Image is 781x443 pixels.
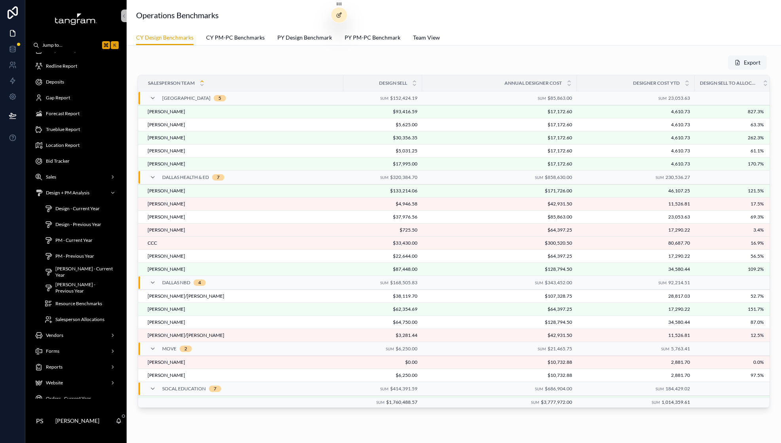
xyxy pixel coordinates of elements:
a: 121.5% [695,188,764,194]
span: Redline Report [46,63,77,69]
a: 827.3% [695,108,764,115]
div: 2 [184,346,187,352]
a: 2,881.70 [582,359,690,365]
a: $171,726.00 [427,188,572,194]
span: $42,931.50 [427,201,572,207]
span: [PERSON_NAME] [148,227,185,233]
span: 170.7% [695,161,764,167]
span: 69.3% [695,214,764,220]
span: CCC [148,240,157,246]
a: 4,610.73 [582,161,690,167]
a: $30,356.35 [348,135,417,141]
a: $6,250.00 [348,372,417,378]
a: 17,290.22 [582,253,690,259]
span: CY PM-PC Benchmarks [206,34,265,42]
span: PS [36,416,43,426]
a: 16.9% [695,240,764,246]
span: $4,946.58 [348,201,417,207]
span: Resource Benchmarks [55,300,102,307]
a: Design - Current Year [40,202,122,216]
small: Sum [380,281,389,285]
span: $168,505.83 [390,279,417,285]
span: $87,448.00 [348,266,417,272]
a: Design - Previous Year [40,217,122,232]
span: $686,904.00 [545,386,572,392]
span: $93,416.59 [348,108,417,115]
small: Sum [661,347,669,351]
a: CY Design Benchmarks [136,30,193,46]
a: $17,172.60 [427,122,572,128]
span: Annual Designer Cost [504,80,562,86]
span: $725.50 [348,227,417,233]
a: [PERSON_NAME] [148,372,339,378]
span: 1,014,359.61 [662,399,690,405]
a: $0.00 [348,359,417,365]
span: $343,452.00 [545,279,572,285]
span: $6,250.00 [396,346,417,352]
span: Sales [46,174,56,180]
small: Sum [658,281,667,285]
a: [PERSON_NAME] [148,253,339,259]
span: 4,610.73 [582,135,690,141]
a: Reports [30,360,122,374]
span: $62,354.69 [348,306,417,312]
a: [PERSON_NAME] [148,201,339,207]
span: Dallas NBD [162,279,190,286]
span: $107,328.75 [427,293,572,299]
span: [PERSON_NAME] [148,319,185,325]
a: 2,881.70 [582,372,690,378]
small: Sum [538,347,546,351]
span: [PERSON_NAME] [148,148,185,154]
a: $17,995.00 [348,161,417,167]
small: Sum [658,96,667,101]
a: [PERSON_NAME] [148,108,339,115]
span: Forms [46,348,59,354]
small: Sum [380,96,389,101]
span: [PERSON_NAME] [148,266,185,272]
a: 262.3% [695,135,764,141]
a: PM - Previous Year [40,249,122,263]
span: [PERSON_NAME] - Current Year [55,266,114,278]
div: 4 [198,279,201,286]
span: Location Report [46,142,80,148]
span: $128,794.50 [427,266,572,272]
span: $64,397.25 [427,253,572,259]
span: [PERSON_NAME] [148,135,185,141]
small: Sum [380,175,389,180]
span: $152,424.19 [390,95,417,101]
a: [PERSON_NAME] [148,122,339,128]
small: Sum [380,387,389,391]
a: [PERSON_NAME]/[PERSON_NAME] [148,332,339,338]
a: $5,625.00 [348,122,417,128]
span: Dallas Health & Ed [162,174,209,181]
span: 28,817.03 [582,293,690,299]
span: $64,397.25 [427,227,572,233]
span: Deposits [46,79,64,85]
span: $33,430.00 [348,240,417,246]
a: $300,520.50 [427,240,572,246]
span: 17,290.22 [582,306,690,312]
small: Sum [376,400,385,405]
span: [PERSON_NAME] [148,161,185,167]
small: Sum [656,175,664,180]
span: [GEOGRAPHIC_DATA] [162,95,210,101]
span: SoCal Education [162,386,206,392]
a: Sales [30,170,122,184]
a: $85,863.00 [427,214,572,220]
span: Design - Previous Year [55,221,101,228]
a: PY Design Benchmark [277,30,332,46]
a: 3.4% [695,227,764,233]
a: 34,580.44 [582,319,690,325]
span: $133,214.06 [348,188,417,194]
span: Bid Tracker [46,158,70,164]
div: 7 [214,386,216,392]
a: CY PM-PC Benchmarks [206,30,265,46]
span: $17,172.60 [427,161,572,167]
